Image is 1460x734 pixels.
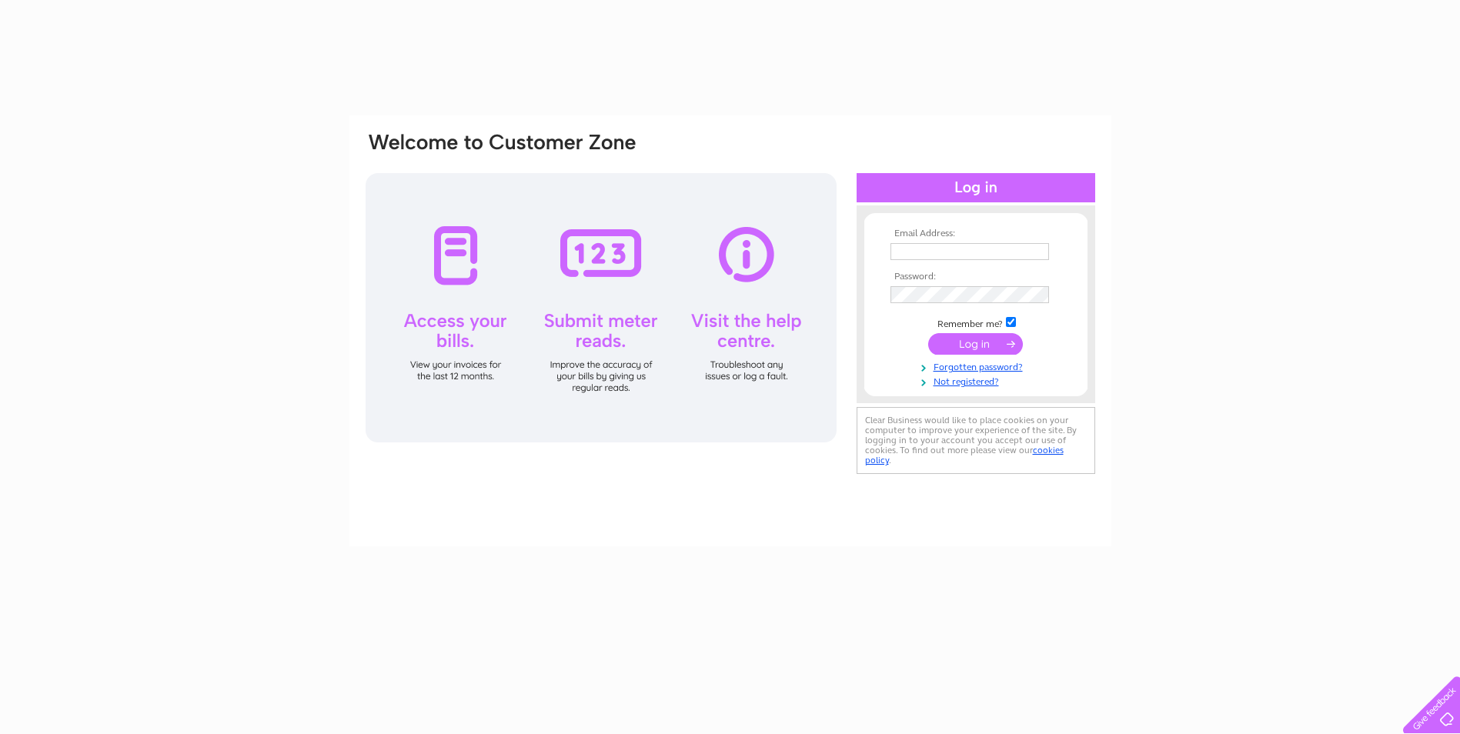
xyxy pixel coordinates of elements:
[890,373,1065,388] a: Not registered?
[887,272,1065,282] th: Password:
[890,359,1065,373] a: Forgotten password?
[887,229,1065,239] th: Email Address:
[928,333,1023,355] input: Submit
[887,315,1065,330] td: Remember me?
[857,407,1095,474] div: Clear Business would like to place cookies on your computer to improve your experience of the sit...
[865,445,1064,465] a: cookies policy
